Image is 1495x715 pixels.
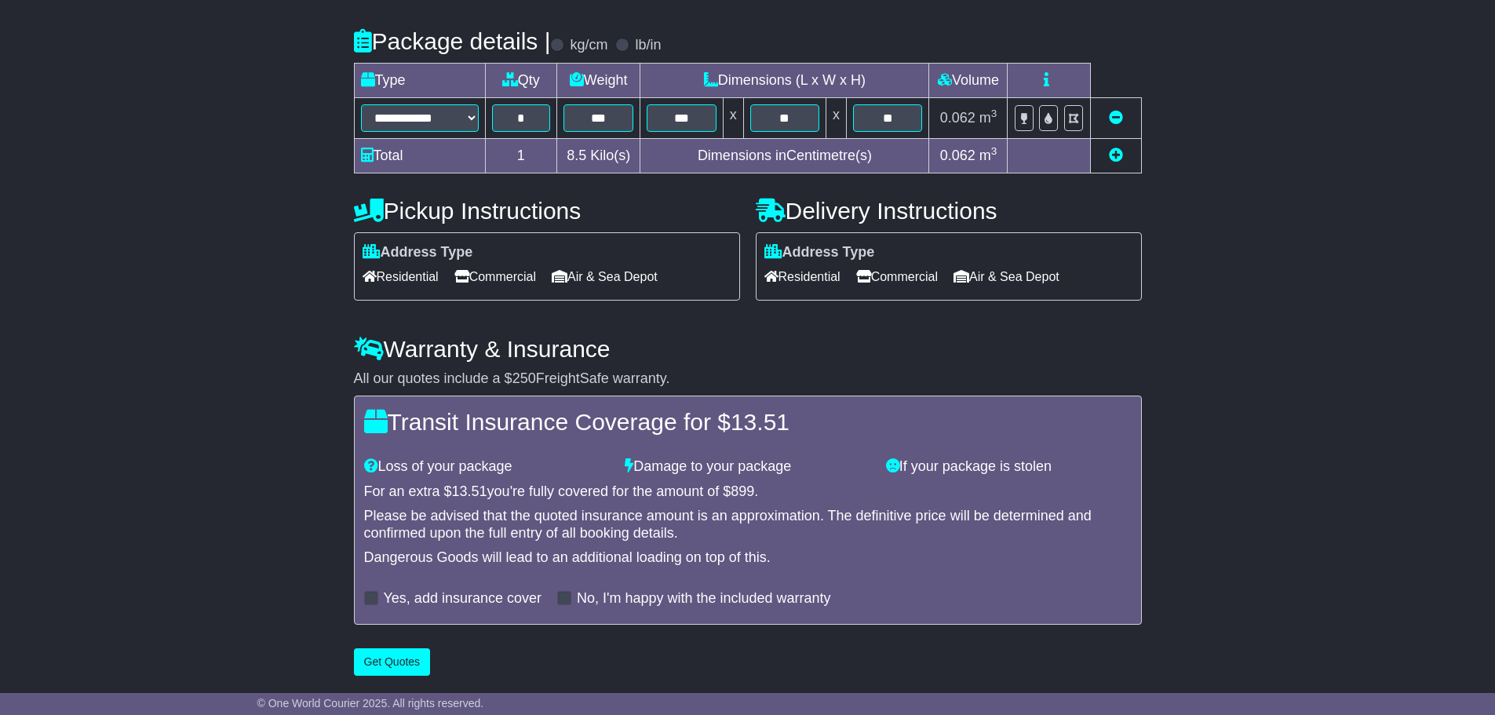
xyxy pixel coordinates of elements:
[979,148,997,163] span: m
[356,458,618,476] div: Loss of your package
[856,264,938,289] span: Commercial
[617,458,878,476] div: Damage to your package
[363,244,473,261] label: Address Type
[731,483,754,499] span: 899
[640,63,929,97] td: Dimensions (L x W x H)
[929,63,1008,97] td: Volume
[756,198,1142,224] h4: Delivery Instructions
[354,138,485,173] td: Total
[364,549,1132,567] div: Dangerous Goods will lead to an additional loading on top of this.
[954,264,1059,289] span: Air & Sea Depot
[512,370,536,386] span: 250
[940,110,975,126] span: 0.062
[764,264,840,289] span: Residential
[384,590,541,607] label: Yes, add insurance cover
[552,264,658,289] span: Air & Sea Depot
[640,138,929,173] td: Dimensions in Centimetre(s)
[557,63,640,97] td: Weight
[570,37,607,54] label: kg/cm
[567,148,586,163] span: 8.5
[1109,148,1123,163] a: Add new item
[991,108,997,119] sup: 3
[635,37,661,54] label: lb/in
[364,508,1132,542] div: Please be advised that the quoted insurance amount is an approximation. The definitive price will...
[764,244,875,261] label: Address Type
[485,138,557,173] td: 1
[991,145,997,157] sup: 3
[485,63,557,97] td: Qty
[364,409,1132,435] h4: Transit Insurance Coverage for $
[354,198,740,224] h4: Pickup Instructions
[826,97,847,138] td: x
[577,590,831,607] label: No, I'm happy with the included warranty
[557,138,640,173] td: Kilo(s)
[454,264,536,289] span: Commercial
[354,648,431,676] button: Get Quotes
[1109,110,1123,126] a: Remove this item
[979,110,997,126] span: m
[257,697,484,710] span: © One World Courier 2025. All rights reserved.
[731,409,789,435] span: 13.51
[940,148,975,163] span: 0.062
[364,483,1132,501] div: For an extra $ you're fully covered for the amount of $ .
[363,264,439,289] span: Residential
[354,336,1142,362] h4: Warranty & Insurance
[878,458,1139,476] div: If your package is stolen
[354,28,551,54] h4: Package details |
[723,97,743,138] td: x
[452,483,487,499] span: 13.51
[354,370,1142,388] div: All our quotes include a $ FreightSafe warranty.
[354,63,485,97] td: Type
